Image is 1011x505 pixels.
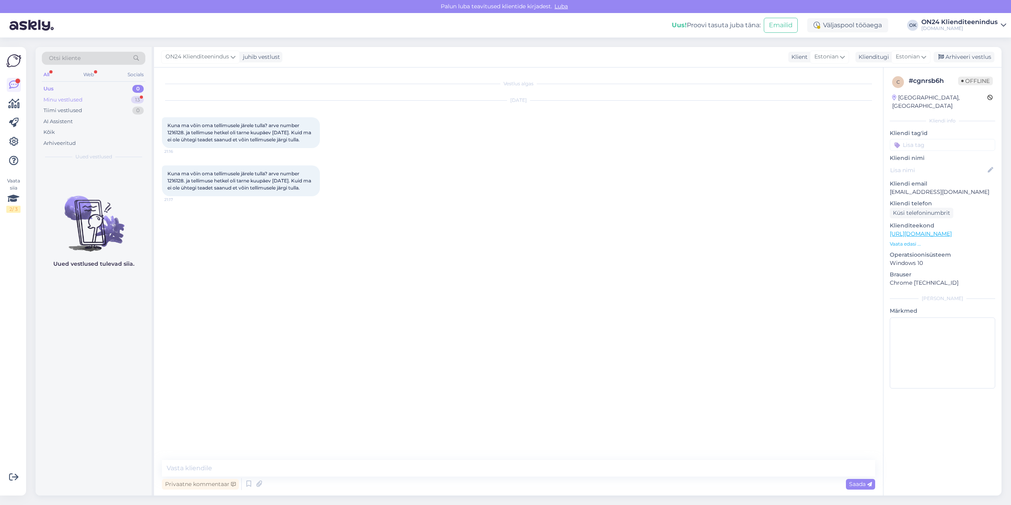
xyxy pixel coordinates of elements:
[896,79,900,85] span: c
[167,122,312,143] span: Kuna ma võin oma tellimusele järele tulla? arve number 1216128. ja tellimuse hetkel oli tarne kuu...
[165,53,229,61] span: ON24 Klienditeenindus
[890,199,995,208] p: Kliendi telefon
[890,251,995,259] p: Operatsioonisüsteem
[672,21,761,30] div: Proovi tasuta juba täna:
[162,479,239,490] div: Privaatne kommentaar
[921,25,998,32] div: [DOMAIN_NAME]
[43,139,76,147] div: Arhiveeritud
[890,307,995,315] p: Märkmed
[162,97,875,104] div: [DATE]
[890,279,995,287] p: Chrome [TECHNICAL_ID]
[164,197,194,203] span: 21:17
[855,53,889,61] div: Klienditugi
[934,52,994,62] div: Arhiveeri vestlus
[849,481,872,488] span: Saada
[890,139,995,151] input: Lisa tag
[890,188,995,196] p: [EMAIL_ADDRESS][DOMAIN_NAME]
[890,240,995,248] p: Vaata edasi ...
[896,53,920,61] span: Estonian
[890,208,953,218] div: Küsi telefoninumbrit
[53,260,134,268] p: Uued vestlused tulevad siia.
[132,85,144,93] div: 0
[167,171,312,191] span: Kuna ma võin oma tellimusele järele tulla? arve number 1216128. ja tellimuse hetkel oli tarne kuu...
[552,3,570,10] span: Luba
[164,148,194,154] span: 21:16
[890,295,995,302] div: [PERSON_NAME]
[49,54,81,62] span: Otsi kliente
[890,166,986,175] input: Lisa nimi
[921,19,998,25] div: ON24 Klienditeenindus
[126,69,145,80] div: Socials
[890,270,995,279] p: Brauser
[162,80,875,87] div: Vestlus algas
[6,206,21,213] div: 2 / 3
[43,85,54,93] div: Uus
[814,53,838,61] span: Estonian
[75,153,112,160] span: Uued vestlused
[42,69,51,80] div: All
[907,20,918,31] div: OK
[890,222,995,230] p: Klienditeekond
[890,154,995,162] p: Kliendi nimi
[890,129,995,137] p: Kliendi tag'id
[807,18,888,32] div: Väljaspool tööaega
[43,107,82,115] div: Tiimi vestlused
[132,107,144,115] div: 0
[892,94,987,110] div: [GEOGRAPHIC_DATA], [GEOGRAPHIC_DATA]
[921,19,1006,32] a: ON24 Klienditeenindus[DOMAIN_NAME]
[43,96,83,104] div: Minu vestlused
[131,96,144,104] div: 13
[82,69,96,80] div: Web
[36,182,152,253] img: No chats
[43,118,73,126] div: AI Assistent
[890,259,995,267] p: Windows 10
[788,53,808,61] div: Klient
[672,21,687,29] b: Uus!
[43,128,55,136] div: Kõik
[6,177,21,213] div: Vaata siia
[890,230,952,237] a: [URL][DOMAIN_NAME]
[909,76,958,86] div: # cgnrsb6h
[764,18,798,33] button: Emailid
[890,180,995,188] p: Kliendi email
[890,117,995,124] div: Kliendi info
[240,53,280,61] div: juhib vestlust
[6,53,21,68] img: Askly Logo
[958,77,993,85] span: Offline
